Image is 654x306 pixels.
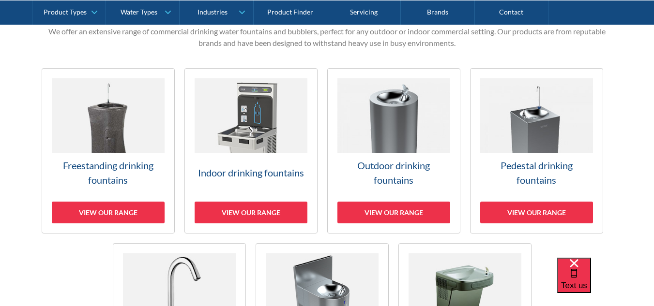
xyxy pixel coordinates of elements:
[337,202,450,223] div: View our range
[337,158,450,187] h3: Outdoor drinking fountains
[480,158,593,187] h3: Pedestal drinking fountains
[557,258,654,306] iframe: podium webchat widget bubble
[52,202,165,223] div: View our range
[470,68,603,233] a: Pedestal drinking fountainsView our range
[42,68,175,233] a: Freestanding drinking fountainsView our range
[42,26,613,49] p: We offer an extensive range of commercial drinking water fountains and bubblers, perfect for any ...
[121,8,157,16] div: Water Types
[195,202,307,223] div: View our range
[480,202,593,223] div: View our range
[44,8,87,16] div: Product Types
[327,68,460,233] a: Outdoor drinking fountainsView our range
[198,8,228,16] div: Industries
[184,68,318,233] a: Indoor drinking fountainsView our range
[195,165,307,180] h3: Indoor drinking fountains
[52,158,165,187] h3: Freestanding drinking fountains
